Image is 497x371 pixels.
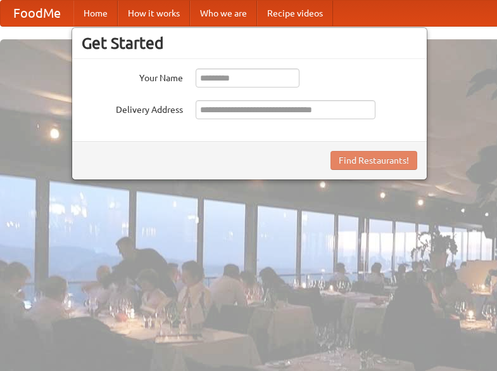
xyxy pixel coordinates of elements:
[118,1,190,26] a: How it works
[82,68,183,84] label: Your Name
[82,100,183,116] label: Delivery Address
[257,1,333,26] a: Recipe videos
[73,1,118,26] a: Home
[330,151,417,170] button: Find Restaurants!
[82,34,417,53] h3: Get Started
[190,1,257,26] a: Who we are
[1,1,73,26] a: FoodMe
